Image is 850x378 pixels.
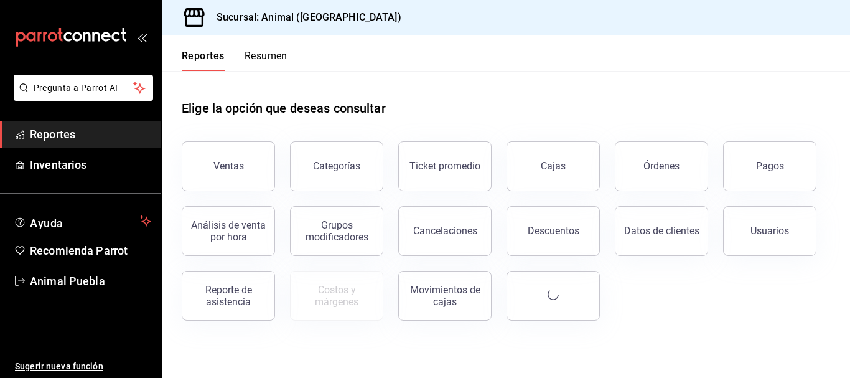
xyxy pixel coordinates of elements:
button: Análisis de venta por hora [182,206,275,256]
span: Inventarios [30,156,151,173]
div: Costos y márgenes [298,284,375,308]
div: Pagos [756,160,784,172]
div: navigation tabs [182,50,287,71]
a: Cajas [507,141,600,191]
div: Análisis de venta por hora [190,219,267,243]
div: Reporte de asistencia [190,284,267,308]
button: Usuarios [723,206,816,256]
button: Pagos [723,141,816,191]
h3: Sucursal: Animal ([GEOGRAPHIC_DATA]) [207,10,401,25]
div: Ventas [213,160,244,172]
button: Grupos modificadores [290,206,383,256]
span: Reportes [30,126,151,143]
div: Movimientos de cajas [406,284,483,308]
button: Ticket promedio [398,141,492,191]
div: Órdenes [643,160,680,172]
button: Contrata inventarios para ver este reporte [290,271,383,321]
button: Órdenes [615,141,708,191]
div: Cancelaciones [413,225,477,237]
button: Reporte de asistencia [182,271,275,321]
button: Categorías [290,141,383,191]
button: open_drawer_menu [137,32,147,42]
div: Usuarios [750,225,789,237]
button: Datos de clientes [615,206,708,256]
a: Pregunta a Parrot AI [9,90,153,103]
div: Descuentos [528,225,579,237]
span: Sugerir nueva función [15,360,151,373]
div: Categorías [313,160,360,172]
h1: Elige la opción que deseas consultar [182,99,386,118]
div: Ticket promedio [409,160,480,172]
button: Movimientos de cajas [398,271,492,321]
button: Cancelaciones [398,206,492,256]
span: Ayuda [30,214,135,229]
div: Cajas [541,159,566,174]
button: Reportes [182,50,225,71]
span: Animal Puebla [30,273,151,290]
button: Descuentos [507,206,600,256]
span: Pregunta a Parrot AI [34,82,134,95]
button: Pregunta a Parrot AI [14,75,153,101]
div: Datos de clientes [624,225,699,237]
button: Ventas [182,141,275,191]
span: Recomienda Parrot [30,242,151,259]
button: Resumen [245,50,287,71]
div: Grupos modificadores [298,219,375,243]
